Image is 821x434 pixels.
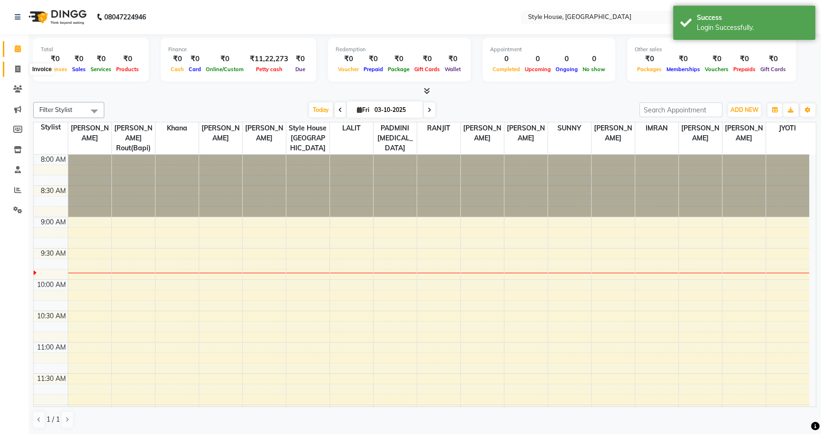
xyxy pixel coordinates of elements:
span: [PERSON_NAME] [243,122,286,144]
div: 0 [553,54,580,65]
div: 11:30 AM [35,374,68,384]
span: No show [580,66,608,73]
div: ₹0 [114,54,141,65]
div: ₹0 [88,54,114,65]
span: Petty cash [254,66,285,73]
div: 10:00 AM [35,280,68,290]
input: 2025-10-03 [372,103,419,117]
span: Prepaid [361,66,385,73]
div: 0 [490,54,522,65]
div: ₹0 [635,54,664,65]
span: Online/Custom [203,66,246,73]
div: ₹0 [385,54,412,65]
span: JYOTI [766,122,810,134]
div: ₹0 [731,54,758,65]
span: [PERSON_NAME] [199,122,242,144]
div: Success [697,13,808,23]
div: 9:00 AM [39,217,68,227]
div: ₹0 [442,54,463,65]
span: [PERSON_NAME] [592,122,635,144]
span: RANJIT [417,122,460,134]
div: ₹0 [336,54,361,65]
div: 12:00 PM [36,405,68,415]
div: ₹0 [41,54,70,65]
span: Filter Stylist [39,106,73,113]
div: ₹11,22,273 [246,54,292,65]
span: Products [114,66,141,73]
span: Package [385,66,412,73]
span: Prepaids [731,66,758,73]
b: 08047224946 [104,4,146,30]
span: IMRAN [635,122,678,134]
span: 1 / 1 [46,415,60,425]
div: Invoice [30,64,54,75]
div: ₹0 [361,54,385,65]
span: Due [293,66,308,73]
div: ₹0 [203,54,246,65]
div: Total [41,46,141,54]
span: Packages [635,66,664,73]
span: ADD NEW [730,106,758,113]
div: Finance [168,46,309,54]
span: Sales [70,66,88,73]
span: [PERSON_NAME] [461,122,504,144]
span: [PERSON_NAME] [504,122,547,144]
div: Redemption [336,46,463,54]
input: Search Appointment [639,102,722,117]
span: [PERSON_NAME] [679,122,722,144]
span: Memberships [664,66,702,73]
div: Other sales [635,46,788,54]
div: 8:00 AM [39,155,68,165]
span: Upcoming [522,66,553,73]
div: 0 [522,54,553,65]
img: logo [24,4,89,30]
span: [PERSON_NAME] [68,122,111,144]
div: 0 [580,54,608,65]
div: 8:30 AM [39,186,68,196]
div: 9:30 AM [39,249,68,259]
div: ₹0 [186,54,203,65]
span: Khana [155,122,199,134]
span: Completed [490,66,522,73]
span: Fri [355,106,372,113]
span: Gift Cards [412,66,442,73]
div: Appointment [490,46,608,54]
span: [PERSON_NAME] [722,122,766,144]
span: Vouchers [702,66,731,73]
span: SUNNY [548,122,591,134]
div: ₹0 [70,54,88,65]
div: ₹0 [702,54,731,65]
span: Ongoing [553,66,580,73]
div: ₹0 [664,54,702,65]
span: LALIT [330,122,373,134]
span: Today [309,102,333,117]
div: 10:30 AM [35,311,68,321]
span: Voucher [336,66,361,73]
div: Stylist [34,122,68,132]
span: Card [186,66,203,73]
div: Login Successfully. [697,23,808,33]
span: Style House [GEOGRAPHIC_DATA] [286,122,329,154]
div: ₹0 [168,54,186,65]
span: [PERSON_NAME] Rout(Bapi) [112,122,155,154]
div: 11:00 AM [35,342,68,352]
button: ADD NEW [728,103,761,117]
div: ₹0 [292,54,309,65]
span: Services [88,66,114,73]
span: Gift Cards [758,66,788,73]
span: Cash [168,66,186,73]
div: ₹0 [412,54,442,65]
span: Wallet [442,66,463,73]
div: ₹0 [758,54,788,65]
span: PADMINI [MEDICAL_DATA] [374,122,417,154]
